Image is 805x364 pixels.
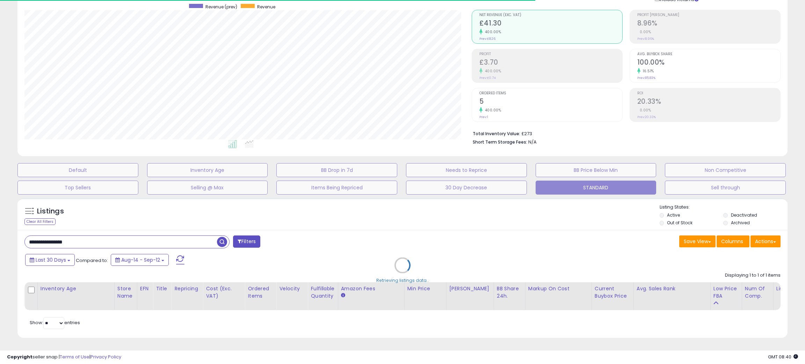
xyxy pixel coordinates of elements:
[479,13,622,17] span: Net Revenue (Exc. VAT)
[7,354,121,361] div: seller snap | |
[17,181,138,195] button: Top Sellers
[376,277,429,284] div: Retrieving listings data..
[479,58,622,68] h2: £3.70
[479,92,622,95] span: Ordered Items
[479,115,488,119] small: Prev: 1
[473,131,520,137] b: Total Inventory Value:
[528,139,537,145] span: N/A
[479,37,495,41] small: Prev: £8.26
[665,181,786,195] button: Sell through
[147,163,268,177] button: Inventory Age
[7,354,32,360] strong: Copyright
[637,92,780,95] span: ROI
[479,97,622,107] h2: 5
[536,181,657,195] button: STANDARD
[536,163,657,177] button: BB Price Below Min
[257,4,275,10] span: Revenue
[473,129,775,137] li: £273
[479,19,622,29] h2: £41.30
[637,19,780,29] h2: 8.96%
[205,4,237,10] span: Revenue (prev)
[276,181,397,195] button: Items Being Repriced
[60,354,89,360] a: Terms of Use
[483,68,501,74] small: 400.00%
[637,97,780,107] h2: 20.33%
[483,29,501,35] small: 400.00%
[406,181,527,195] button: 30 Day Decrease
[637,29,651,35] small: 0.00%
[479,76,496,80] small: Prev: £0.74
[147,181,268,195] button: Selling @ Max
[637,115,656,119] small: Prev: 20.33%
[17,163,138,177] button: Default
[473,139,527,145] b: Short Term Storage Fees:
[276,163,397,177] button: BB Drop in 7d
[479,52,622,56] span: Profit
[90,354,121,360] a: Privacy Policy
[637,52,780,56] span: Avg. Buybox Share
[637,13,780,17] span: Profit [PERSON_NAME]
[768,354,798,360] span: 2025-10-13 08:40 GMT
[665,163,786,177] button: Non Competitive
[483,108,501,113] small: 400.00%
[640,68,654,74] small: 16.51%
[637,108,651,113] small: 0.00%
[637,58,780,68] h2: 100.00%
[637,37,654,41] small: Prev: 8.96%
[406,163,527,177] button: Needs to Reprice
[637,76,655,80] small: Prev: 85.83%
